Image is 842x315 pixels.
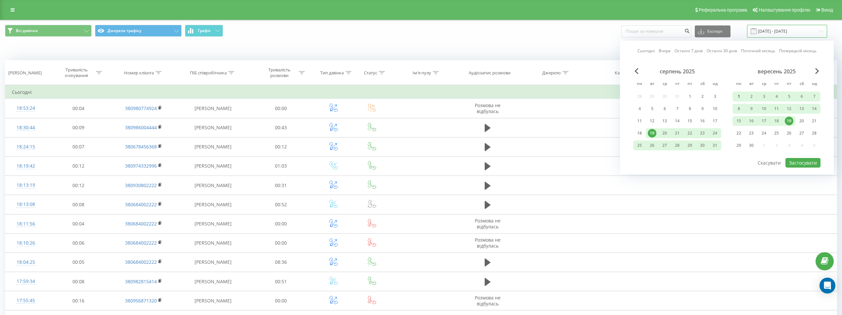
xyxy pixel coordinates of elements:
[696,140,709,150] div: сб 30 серп 2025 р.
[732,92,745,101] div: пн 1 вер 2025 р.
[46,291,111,310] td: 00:16
[59,67,94,78] div: Тривалість очікування
[12,102,40,115] div: 18:53:24
[660,141,669,150] div: 27
[734,104,743,113] div: 8
[698,129,707,138] div: 23
[734,117,743,125] div: 15
[745,140,758,150] div: вт 30 вер 2025 р.
[732,104,745,114] div: пн 8 вер 2025 р.
[685,79,695,89] abbr: п’ятниця
[810,129,819,138] div: 28
[124,70,154,76] div: Номер клієнта
[747,129,756,138] div: 23
[635,79,644,89] abbr: понеділок
[698,117,707,125] div: 16
[707,48,737,54] a: Останні 30 днів
[808,116,820,126] div: нд 21 вер 2025 р.
[754,158,784,168] button: Скасувати
[810,117,819,125] div: 21
[747,92,756,101] div: 2
[686,129,694,138] div: 22
[262,67,297,78] div: Тривалість розмови
[772,92,781,101] div: 4
[475,102,501,114] span: Розмова не відбулась
[760,117,768,125] div: 17
[95,25,182,37] button: Джерела трафіку
[795,92,808,101] div: сб 6 вер 2025 р.
[249,176,313,195] td: 00:31
[635,117,644,125] div: 11
[747,104,756,113] div: 9
[741,48,775,54] a: Поточний місяць
[646,140,658,150] div: вт 26 серп 2025 р.
[46,176,111,195] td: 00:12
[646,116,658,126] div: вт 12 серп 2025 р.
[5,86,837,99] td: Сьогодні
[648,104,656,113] div: 5
[758,92,770,101] div: ср 3 вер 2025 р.
[12,256,40,269] div: 18:04:25
[785,92,793,101] div: 5
[177,195,249,214] td: [PERSON_NAME]
[684,116,696,126] div: пт 15 серп 2025 р.
[797,79,807,89] abbr: субота
[12,294,40,307] div: 17:55:45
[46,253,111,272] td: 00:05
[684,104,696,114] div: пт 8 серп 2025 р.
[698,104,707,113] div: 9
[734,79,744,89] abbr: понеділок
[12,160,40,173] div: 18:19:42
[745,128,758,138] div: вт 23 вер 2025 р.
[711,129,719,138] div: 24
[633,68,721,75] div: серпень 2025
[783,92,795,101] div: пт 5 вер 2025 р.
[785,129,793,138] div: 26
[671,104,684,114] div: чт 7 серп 2025 р.
[686,117,694,125] div: 15
[660,117,669,125] div: 13
[745,116,758,126] div: вт 16 вер 2025 р.
[746,79,756,89] abbr: вівторок
[709,140,721,150] div: нд 31 серп 2025 р.
[732,68,820,75] div: вересень 2025
[633,104,646,114] div: пн 4 серп 2025 р.
[758,116,770,126] div: ср 17 вер 2025 р.
[820,278,835,294] div: Open Intercom Messenger
[760,129,768,138] div: 24
[469,70,510,76] div: Аудіозапис розмови
[711,117,719,125] div: 17
[12,140,40,153] div: 18:24:15
[46,272,111,291] td: 00:08
[675,48,703,54] a: Останні 7 днів
[177,176,249,195] td: [PERSON_NAME]
[633,140,646,150] div: пн 25 серп 2025 р.
[635,141,644,150] div: 25
[673,104,682,113] div: 7
[648,129,656,138] div: 19
[745,92,758,101] div: вт 2 вер 2025 р.
[810,104,819,113] div: 14
[12,275,40,288] div: 17:59:34
[658,140,671,150] div: ср 27 серп 2025 р.
[779,48,817,54] a: Попередній місяць
[772,79,781,89] abbr: четвер
[660,129,669,138] div: 20
[745,104,758,114] div: вт 9 вер 2025 р.
[795,104,808,114] div: сб 13 вер 2025 р.
[46,233,111,253] td: 00:06
[177,214,249,233] td: [PERSON_NAME]
[177,99,249,118] td: [PERSON_NAME]
[177,137,249,156] td: [PERSON_NAME]
[697,79,707,89] abbr: субота
[46,118,111,137] td: 00:09
[808,104,820,114] div: нд 14 вер 2025 р.
[125,259,157,265] a: 380684002222
[190,70,227,76] div: ПІБ співробітника
[125,240,157,246] a: 380684002222
[699,7,747,13] span: Реферальна програма
[797,117,806,125] div: 20
[46,214,111,233] td: 00:04
[660,104,669,113] div: 6
[125,220,157,227] a: 380684002222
